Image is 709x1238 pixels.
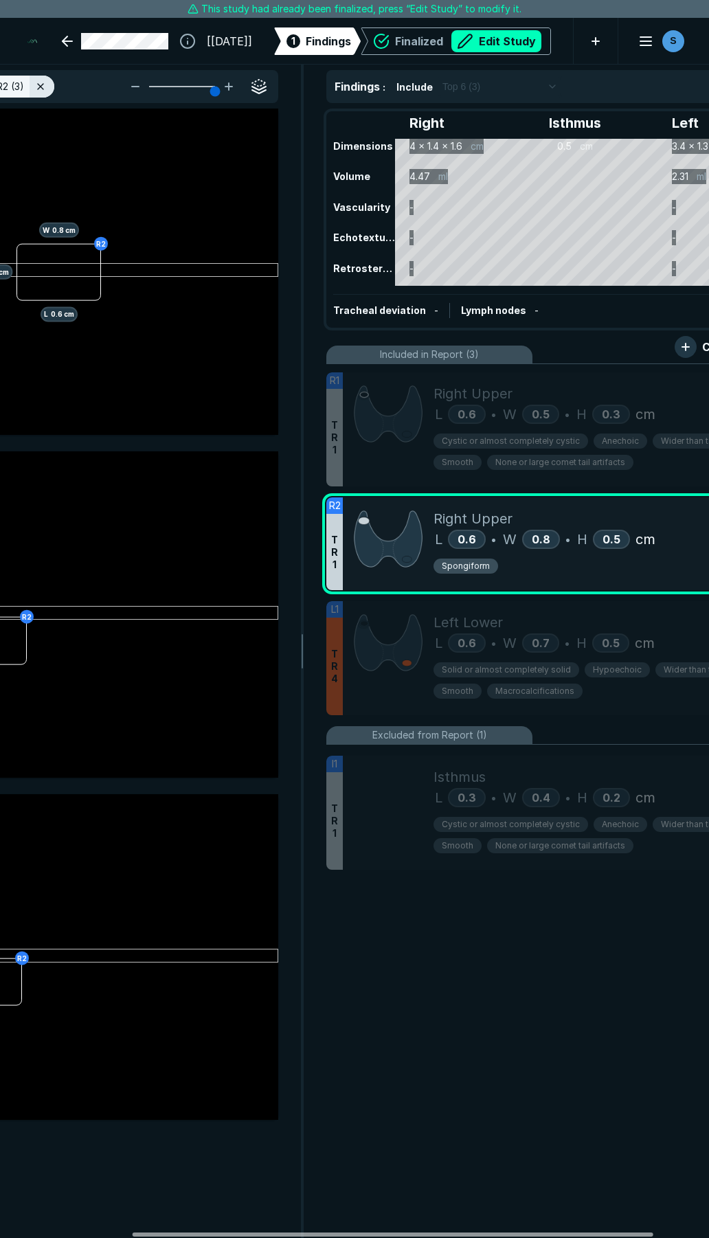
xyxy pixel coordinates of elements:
[503,404,517,425] span: W
[207,33,252,49] span: [[DATE]]
[330,373,339,388] span: R1
[329,498,341,513] span: R2
[27,32,37,51] img: See-Mode Logo
[354,383,423,444] img: gZbxsIhBUBg8Bhhd8Y3ECgZwgYBO4ZfsbbBgJhRcAgcFjhNwY3EOgZAv8PtRF2b2w67xMAAAAASUVORK5CYII=
[354,612,423,673] img: D0hPi2+oMuy7AAAAAElFTkSuQmCC
[602,407,620,421] span: 0.3
[458,791,476,804] span: 0.3
[435,633,442,653] span: L
[603,532,620,546] span: 0.5
[577,529,587,550] span: H
[442,456,473,469] span: Smooth
[332,756,337,772] span: I1
[396,80,433,94] span: Include
[461,304,526,316] span: Lymph nodes
[291,34,295,48] span: 1
[503,529,517,550] span: W
[491,635,496,651] span: •
[435,404,442,425] span: L
[532,532,550,546] span: 0.8
[635,529,655,550] span: cm
[434,383,513,404] span: Right Upper
[458,407,476,421] span: 0.6
[576,404,587,425] span: H
[380,347,479,362] span: Included in Report (3)
[354,508,423,570] img: jbQOBsCJgEDis8BuDGwj0DwGDwP3Dz3jbQCCsCBgEDiv8xuAGAv1D4P8BqApUYAA+1WsAAAAASUVORK5CYII=
[22,26,43,56] a: See-Mode Logo
[670,34,676,48] span: S
[629,27,687,55] button: avatar-name
[577,787,587,808] span: H
[361,27,551,55] div: FinalizedEdit Study
[335,80,380,93] span: Findings
[565,531,570,548] span: •
[331,802,338,840] span: T R 1
[503,787,517,808] span: W
[372,728,487,743] span: Excluded from Report (1)
[451,30,541,52] button: Edit Study
[434,304,438,316] span: -
[442,840,473,852] span: Smooth
[395,30,541,52] div: Finalized
[333,304,426,316] span: Tracheal deviation
[442,79,480,94] span: Top 6 (3)
[491,406,496,423] span: •
[491,531,496,548] span: •
[602,636,620,650] span: 0.5
[576,633,587,653] span: H
[495,685,574,697] span: Macrocalcifications
[274,27,361,55] div: 1Findings
[603,791,620,804] span: 0.2
[503,633,517,653] span: W
[442,560,490,572] span: Spongiform
[434,767,486,787] span: Isthmus
[458,636,476,650] span: 0.6
[565,406,570,423] span: •
[491,789,496,806] span: •
[331,648,338,685] span: T R 4
[635,787,655,808] span: cm
[435,529,442,550] span: L
[201,1,521,16] span: This study had already been finalized, press “Edit Study” to modify it.
[602,818,639,831] span: Anechoic
[442,818,580,831] span: Cystic or almost completely cystic
[331,534,338,571] span: T R 1
[434,612,503,633] span: Left Lower
[532,636,550,650] span: 0.7
[458,532,476,546] span: 0.6
[532,407,550,421] span: 0.5
[565,635,570,651] span: •
[331,419,338,456] span: T R 1
[593,664,642,676] span: Hypoechoic
[383,81,385,93] span: :
[306,33,351,49] span: Findings
[532,791,550,804] span: 0.4
[331,602,339,617] span: L1
[635,633,655,653] span: cm
[434,508,513,529] span: Right Upper
[602,435,639,447] span: Anechoic
[635,404,655,425] span: cm
[534,304,539,316] span: -
[662,30,684,52] div: avatar-name
[442,685,473,697] span: Smooth
[495,840,625,852] span: None or large comet tail artifacts
[565,789,570,806] span: •
[435,787,442,808] span: L
[495,456,625,469] span: None or large comet tail artifacts
[442,435,580,447] span: Cystic or almost completely cystic
[442,664,571,676] span: Solid or almost completely solid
